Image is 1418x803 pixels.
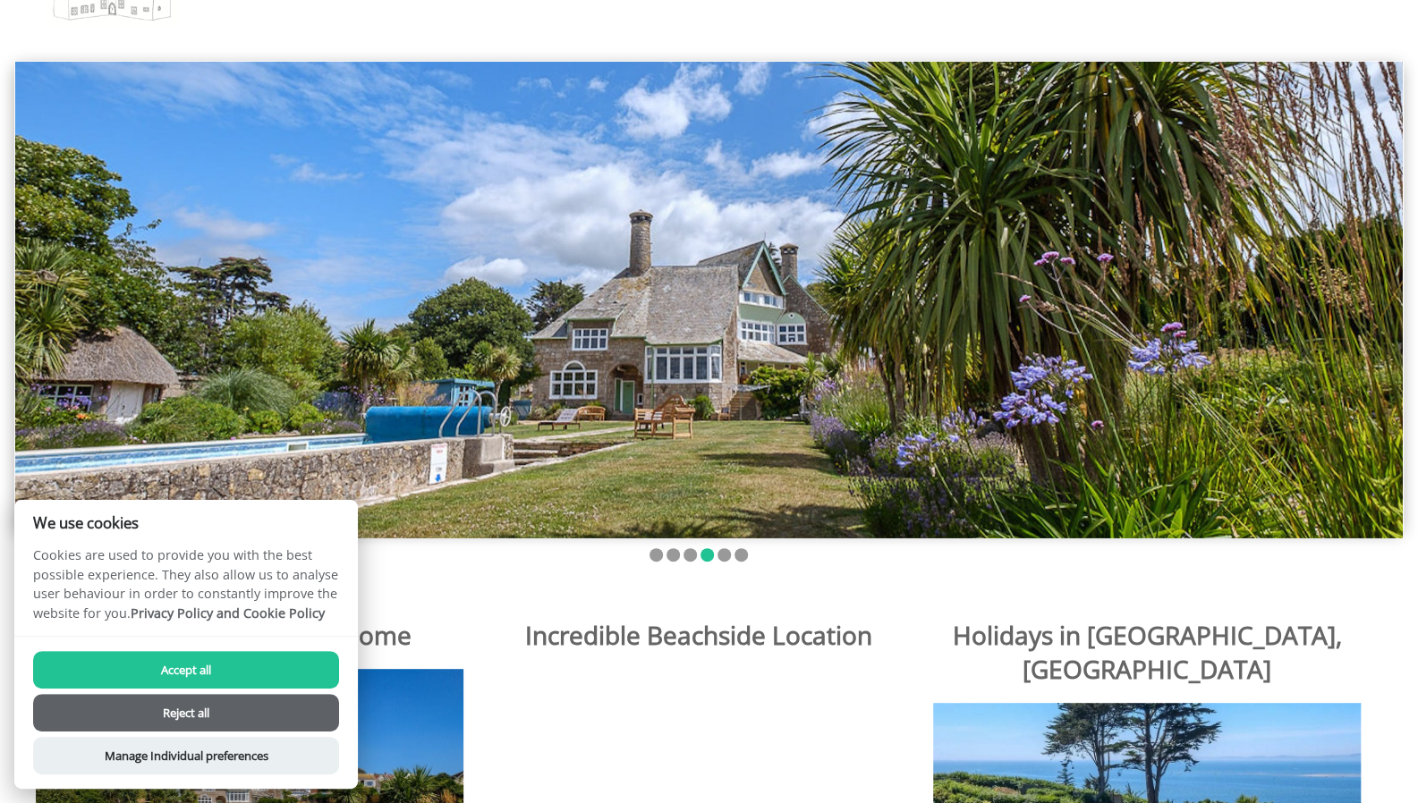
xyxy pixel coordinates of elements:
[33,737,339,774] button: Manage Individual preferences
[131,604,325,621] a: Privacy Policy and Cookie Policy
[485,618,913,652] h1: Incredible Beachside Location
[933,618,1361,686] h1: Holidays in [GEOGRAPHIC_DATA], [GEOGRAPHIC_DATA]
[14,545,358,636] p: Cookies are used to provide you with the best possible experience. They also allow us to analyse ...
[14,514,358,531] h2: We use cookies
[33,694,339,731] button: Reject all
[33,651,339,689] button: Accept all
